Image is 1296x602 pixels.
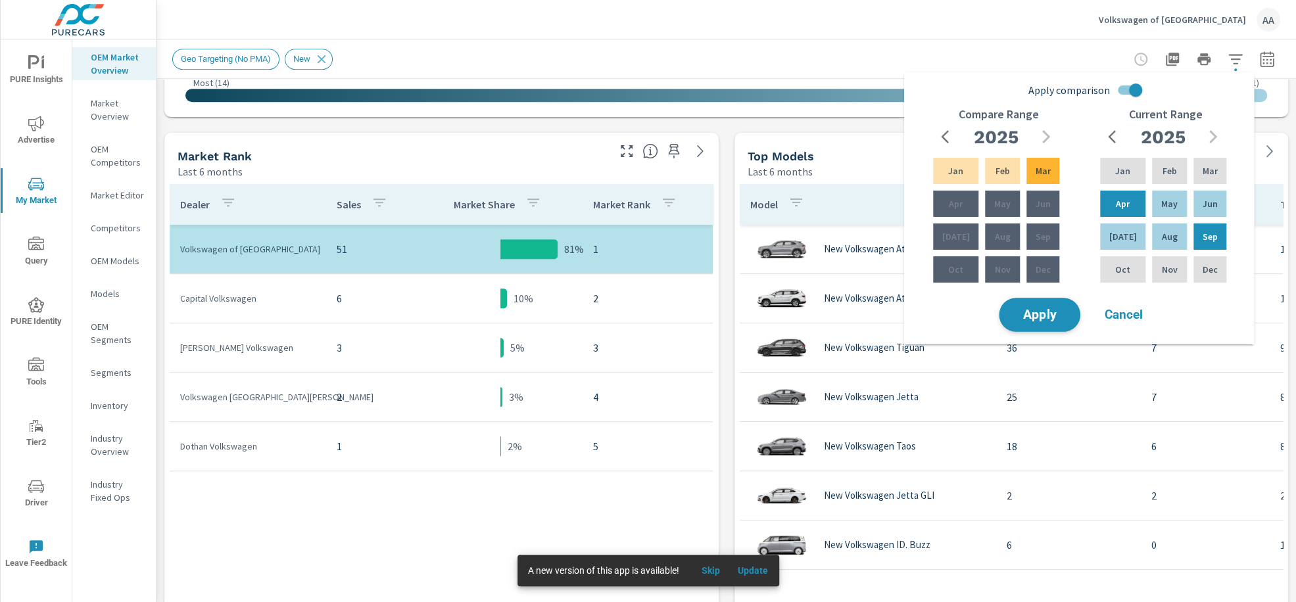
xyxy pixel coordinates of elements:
[72,139,156,172] div: OEM Competitors
[337,389,408,405] p: 2
[91,399,145,412] p: Inventory
[72,47,156,80] div: OEM Market Overview
[180,198,210,211] p: Dealer
[1202,230,1217,243] p: Sep
[72,93,156,126] div: Market Overview
[1222,46,1249,72] button: Apply Filters
[824,292,917,304] p: New Volkswagen Atlas
[337,290,408,306] p: 6
[994,197,1011,210] p: May
[1151,438,1259,454] p: 6
[72,475,156,507] div: Industry Fixed Ops
[337,241,408,257] p: 51
[72,251,156,271] div: OEM Models
[72,317,156,350] div: OEM Segments
[91,432,145,458] p: Industry Overview
[91,97,145,123] p: Market Overview
[91,287,145,300] p: Models
[732,560,774,581] button: Update
[91,320,145,346] p: OEM Segments
[1007,488,1130,503] p: 2
[180,440,316,453] p: Dothan Volkswagen
[1013,309,1067,321] span: Apply
[1161,197,1178,210] p: May
[72,428,156,461] div: Industry Overview
[824,440,916,452] p: New Volkswagen Taos
[1151,488,1259,503] p: 2
[690,560,732,581] button: Skip
[337,438,408,454] p: 1
[948,263,963,276] p: Oct
[824,391,919,403] p: New Volkswagen Jetta
[1007,537,1130,553] p: 6
[285,54,318,64] span: New
[180,243,316,256] p: Volkswagen of [GEOGRAPHIC_DATA]
[593,290,702,306] p: 2
[1084,298,1163,331] button: Cancel
[510,340,525,356] p: 5%
[748,149,814,163] h5: Top Models
[942,230,970,243] p: [DATE]
[1202,164,1217,177] p: Mar
[1109,230,1137,243] p: [DATE]
[994,230,1010,243] p: Aug
[824,539,930,551] p: New Volkswagen ID. Buzz
[178,164,243,179] p: Last 6 months
[72,185,156,205] div: Market Editor
[756,476,808,515] img: glamour
[949,197,963,210] p: Apr
[824,490,934,501] p: New Volkswagen Jetta GLI
[750,198,778,211] p: Model
[72,396,156,415] div: Inventory
[5,358,68,390] span: Tools
[695,565,727,576] span: Skip
[454,198,515,211] p: Market Share
[173,54,279,64] span: Geo Targeting (No PMA)
[91,51,145,77] p: OEM Market Overview
[824,243,967,255] p: New Volkswagen Atlas Cross Sport
[5,55,68,87] span: PURE Insights
[974,126,1019,149] h2: 2025
[616,141,637,162] button: Make Fullscreen
[1035,263,1050,276] p: Dec
[1257,8,1280,32] div: AA
[91,221,145,235] p: Competitors
[1191,46,1217,72] button: Print Report
[756,328,808,367] img: glamour
[1028,82,1110,98] span: Apply comparison
[1151,389,1259,405] p: 7
[690,141,711,162] a: See more details in report
[642,143,658,159] span: Market Rank shows you how you rank, in terms of sales, to other dealerships in your market. “Mark...
[593,241,702,257] p: 1
[1129,108,1203,121] h6: Current Range
[748,164,813,179] p: Last 6 months
[1099,14,1246,26] p: Volkswagen of [GEOGRAPHIC_DATA]
[959,108,1039,121] h6: Compare Range
[514,290,533,306] p: 10%
[1151,537,1259,553] p: 0
[1115,263,1130,276] p: Oct
[5,478,68,511] span: Driver
[1007,340,1130,356] p: 36
[756,427,808,466] img: glamour
[1161,263,1177,276] p: Nov
[564,241,584,257] p: 81%
[593,389,702,405] p: 4
[5,539,68,571] span: Leave Feedback
[5,176,68,208] span: My Market
[948,164,963,177] p: Jan
[5,237,68,269] span: Query
[1035,197,1050,210] p: Jun
[1035,230,1050,243] p: Sep
[5,418,68,450] span: Tier2
[999,298,1080,332] button: Apply
[72,363,156,382] div: Segments
[1097,309,1150,321] span: Cancel
[509,389,523,405] p: 3%
[1141,126,1186,149] h2: 2025
[756,229,808,269] img: glamour
[593,340,702,356] p: 3
[178,149,252,163] h5: Market Rank
[337,198,361,211] p: Sales
[285,49,333,70] div: New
